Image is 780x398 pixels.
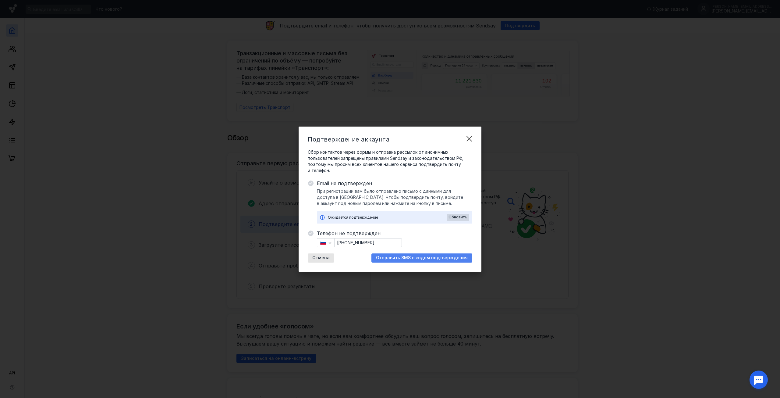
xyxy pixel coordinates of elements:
[317,188,472,206] span: При регистрации вам было отправлено письмо с данными для доступа в [GEOGRAPHIC_DATA]. Чтобы подтв...
[448,215,467,219] span: Обновить
[447,214,469,221] button: Обновить
[371,253,472,263] button: Отправить SMS с кодом подтверждения
[312,255,330,260] span: Отмена
[328,214,447,221] div: Ожидается подтверждение
[376,255,468,260] span: Отправить SMS с кодом подтверждения
[317,230,472,237] span: Телефон не подтвержден
[308,253,334,263] button: Отмена
[308,149,472,174] span: Сбор контактов через формы и отправка рассылок от анонимных пользователей запрещены правилами Sen...
[317,180,472,187] span: Email не подтвержден
[308,136,389,143] span: Подтверждение аккаунта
